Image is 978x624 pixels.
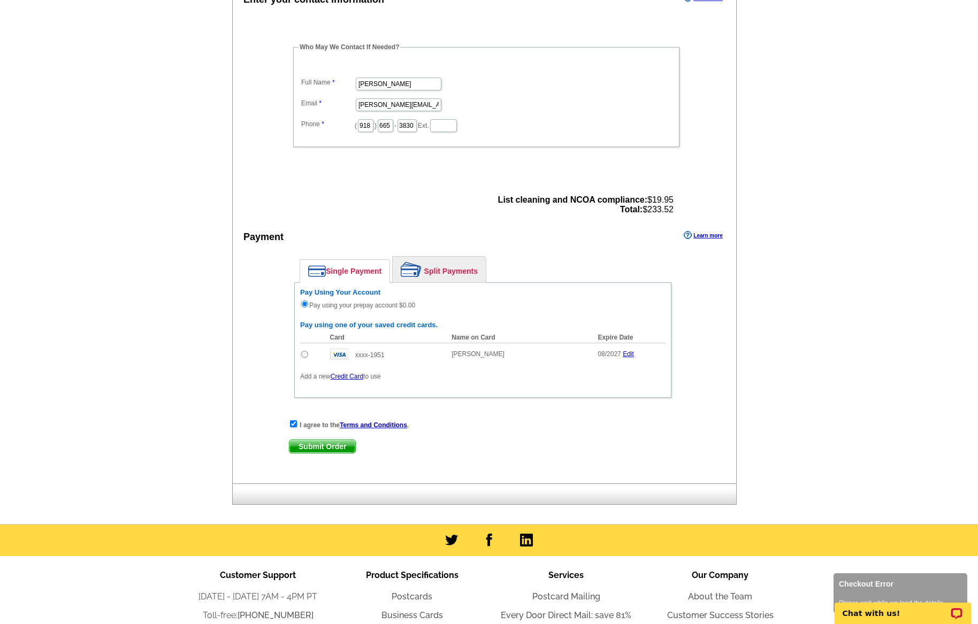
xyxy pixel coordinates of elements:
[300,288,666,297] h6: Pay Using Your Account
[620,205,643,214] strong: Total:
[301,78,355,87] label: Full Name
[355,351,385,359] span: xxxx-1951
[393,257,486,282] a: Split Payments
[623,350,634,358] a: Edit
[366,570,459,580] span: Product Specifications
[181,590,335,603] li: [DATE] - [DATE] 7AM - 4PM PT
[325,332,447,343] th: Card
[331,373,363,380] a: Credit Card
[498,195,647,204] strong: List cleaning and NCOA compliance:
[839,579,962,590] p: Checkout Error
[381,610,443,620] a: Business Cards
[532,591,600,602] a: Postcard Mailing
[692,570,748,580] span: Our Company
[300,421,409,429] strong: I agree to the .
[238,610,314,620] a: [PHONE_NUMBER]
[340,421,407,429] a: Terms and Conditions
[300,321,666,329] h6: Pay using one of your saved credit cards.
[684,231,722,240] a: Learn more
[592,332,666,343] th: Expire Date
[181,609,335,622] li: Toll-free:
[300,260,389,282] a: Single Payment
[667,610,774,620] a: Customer Success Stories
[446,332,592,343] th: Name on Card
[300,288,666,310] div: Pay using your prepay account $0.00
[301,119,355,129] label: Phone
[300,372,666,381] p: Add a new to use
[401,262,422,277] img: split-payment.png
[308,265,326,277] img: single-payment.png
[301,98,355,108] label: Email
[452,350,505,358] span: [PERSON_NAME]
[498,195,674,214] span: $19.95 $233.52
[299,42,400,52] legend: Who May We Contact If Needed?
[220,570,296,580] span: Customer Support
[289,440,355,453] span: Submit Order
[243,230,284,244] div: Payment
[598,350,621,358] span: 08/2027
[299,117,674,133] dd: ( ) - Ext.
[548,570,584,580] span: Services
[828,590,978,624] iframe: LiveChat chat widget
[688,591,752,602] a: About the Team
[501,610,631,620] a: Every Door Direct Mail: save 81%
[330,349,348,360] img: visa.gif
[392,591,432,602] a: Postcards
